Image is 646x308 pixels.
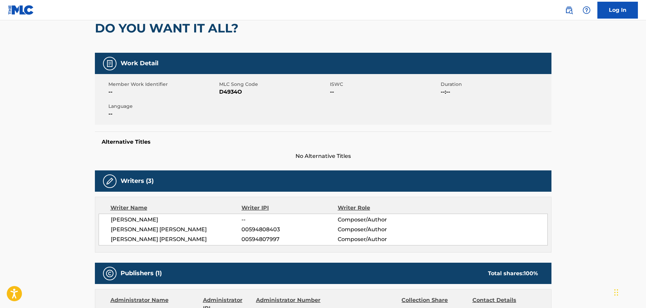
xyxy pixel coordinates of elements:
h5: Writers (3) [121,177,154,185]
div: Help [580,3,593,17]
h5: Work Detail [121,60,158,67]
span: Duration [441,81,550,88]
span: -- [241,216,337,224]
a: Public Search [562,3,576,17]
div: Writer Role [338,204,425,212]
span: ISWC [330,81,439,88]
span: -- [108,88,217,96]
span: MLC Song Code [219,81,328,88]
a: Log In [597,2,638,19]
span: 100 % [524,270,538,277]
span: [PERSON_NAME] [111,216,242,224]
span: Composer/Author [338,226,425,234]
div: Total shares: [488,269,538,278]
span: -- [108,110,217,118]
div: Writer Name [110,204,242,212]
img: help [583,6,591,14]
span: Composer/Author [338,216,425,224]
span: No Alternative Titles [95,152,551,160]
img: MLC Logo [8,5,34,15]
span: Composer/Author [338,235,425,243]
span: D4934O [219,88,328,96]
span: Member Work Identifier [108,81,217,88]
h5: Publishers (1) [121,269,162,277]
img: Writers [106,177,114,185]
span: 00594808403 [241,226,337,234]
img: search [565,6,573,14]
h5: Alternative Titles [102,139,545,145]
span: Language [108,103,217,110]
img: Publishers [106,269,114,278]
h2: DO YOU WANT IT ALL? [95,21,242,36]
span: [PERSON_NAME] [PERSON_NAME] [111,226,242,234]
span: --:-- [441,88,550,96]
span: [PERSON_NAME] [PERSON_NAME] [111,235,242,243]
span: -- [330,88,439,96]
span: 00594807997 [241,235,337,243]
img: Work Detail [106,60,114,68]
iframe: Chat Widget [612,276,646,308]
div: Writer IPI [241,204,338,212]
div: Drag [614,282,618,303]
